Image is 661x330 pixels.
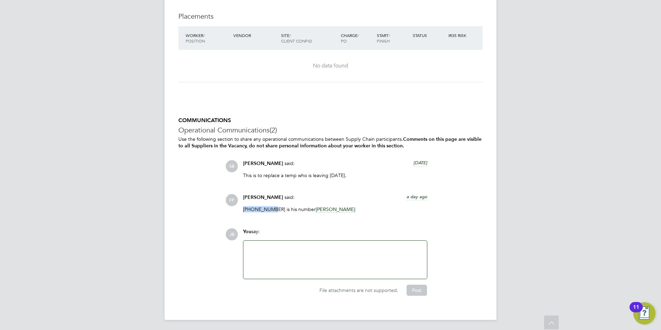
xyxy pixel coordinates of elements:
[411,29,447,42] div: Status
[178,136,483,149] p: Use the following section to share any operational communications between Supply Chain participants.
[285,194,295,200] span: said:
[226,160,238,172] span: SB
[375,29,411,47] div: Start
[413,160,427,166] span: [DATE]
[178,126,483,135] h3: Operational Communications
[319,287,398,293] span: File attachments are not supported.
[447,29,471,42] div: IR35 Risk
[377,33,390,44] span: / Finish
[407,285,427,296] button: Post
[270,126,277,135] span: (2)
[178,12,483,21] h3: Placements
[243,194,283,200] span: [PERSON_NAME]
[186,33,205,44] span: / Position
[407,194,427,200] span: a day ago
[226,194,238,206] span: FP
[281,33,312,44] span: / Client Config
[279,29,339,47] div: Site
[316,206,355,213] span: [PERSON_NAME]
[243,172,427,178] p: This is to replace a temp who is leaving [DATE].
[185,62,476,70] div: No data found
[232,29,279,42] div: Vendor
[339,29,375,47] div: Charge
[633,302,655,324] button: Open Resource Center, 11 new notifications
[243,206,427,212] p: [PHONE_NUMBER] is his number
[341,33,359,44] span: / PO
[243,229,251,235] span: You
[226,228,238,240] span: JB
[243,228,427,240] div: say:
[184,29,232,47] div: Worker
[285,160,295,166] span: said:
[633,307,639,316] div: 11
[243,161,283,166] span: [PERSON_NAME]
[178,117,483,124] h5: COMMUNICATIONS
